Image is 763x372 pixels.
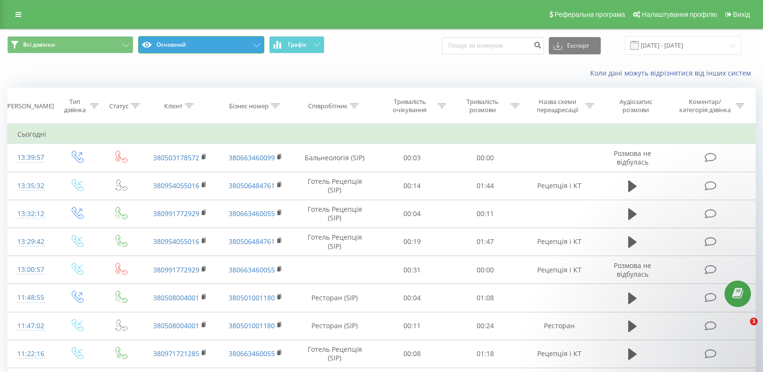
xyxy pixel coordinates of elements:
[549,37,601,54] button: Експорт
[375,284,449,312] td: 00:04
[521,172,597,200] td: Рецепція і КТ
[449,172,522,200] td: 01:44
[229,209,275,218] a: 380663460055
[153,181,199,190] a: 380954055016
[109,102,129,110] div: Статус
[294,228,375,256] td: Готель Рецепція (SIP)
[294,312,375,340] td: Ресторан (SIP)
[730,318,753,341] iframe: Intercom live chat
[750,318,758,325] span: 1
[17,260,45,279] div: 13:00:57
[164,102,182,110] div: Клієнт
[17,232,45,251] div: 13:29:42
[288,41,307,48] span: Графік
[449,284,522,312] td: 01:08
[294,172,375,200] td: Готель Рецепція (SIP)
[17,345,45,363] div: 11:22:16
[642,11,717,18] span: Налаштування профілю
[153,293,199,302] a: 380508004001
[294,340,375,368] td: Готель Рецепція (SIP)
[229,349,275,358] a: 380663460055
[229,153,275,162] a: 380663460099
[269,36,324,53] button: Графік
[17,288,45,307] div: 11:48:55
[153,209,199,218] a: 380991772929
[590,68,756,77] a: Коли дані можуть відрізнятися вiд інших систем
[153,237,199,246] a: 380954055016
[229,265,275,274] a: 380663460055
[63,98,87,114] div: Тип дзвінка
[570,274,763,346] iframe: Intercom notifications сообщение
[457,98,508,114] div: Тривалість розмови
[229,237,275,246] a: 380506484761
[449,228,522,256] td: 01:47
[8,125,756,144] td: Сьогодні
[442,37,544,54] input: Пошук за номером
[677,98,733,114] div: Коментар/категорія дзвінка
[153,265,199,274] a: 380991772929
[375,228,449,256] td: 00:19
[7,36,133,53] button: Всі дзвінки
[229,321,275,330] a: 380501001180
[294,284,375,312] td: Ресторан (SIP)
[375,172,449,200] td: 00:14
[449,200,522,228] td: 00:11
[375,144,449,172] td: 00:03
[294,200,375,228] td: Готель Рецепція (SIP)
[375,256,449,284] td: 00:31
[5,102,54,110] div: [PERSON_NAME]
[23,41,55,49] span: Всі дзвінки
[733,11,750,18] span: Вихід
[521,340,597,368] td: Рецепція і КТ
[521,228,597,256] td: Рецепція і КТ
[17,177,45,195] div: 13:35:32
[17,317,45,335] div: 11:47:02
[521,256,597,284] td: Рецепція і КТ
[449,340,522,368] td: 01:18
[375,340,449,368] td: 00:08
[531,98,583,114] div: Назва схеми переадресації
[153,349,199,358] a: 380971721285
[153,153,199,162] a: 380503178572
[153,321,199,330] a: 380508004001
[449,144,522,172] td: 00:00
[384,98,435,114] div: Тривалість очікування
[375,200,449,228] td: 00:04
[614,149,651,167] span: Розмова не відбулась
[555,11,625,18] span: Реферальна програма
[229,102,269,110] div: Бізнес номер
[449,256,522,284] td: 00:00
[606,98,665,114] div: Аудіозапис розмови
[614,261,651,279] span: Розмова не відбулась
[449,312,522,340] td: 00:24
[229,293,275,302] a: 380501001180
[229,181,275,190] a: 380506484761
[294,144,375,172] td: Бальнеологія (SIP)
[521,312,597,340] td: Ресторан
[17,205,45,223] div: 13:32:12
[308,102,348,110] div: Співробітник
[17,148,45,167] div: 13:39:57
[138,36,264,53] button: Основний
[375,312,449,340] td: 00:11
